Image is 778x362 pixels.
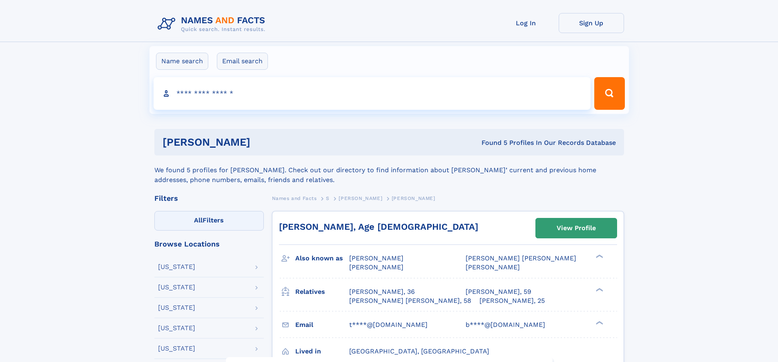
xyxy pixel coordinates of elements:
[326,195,330,201] span: S
[154,13,272,35] img: Logo Names and Facts
[349,254,403,262] span: [PERSON_NAME]
[158,284,195,291] div: [US_STATE]
[559,13,624,33] a: Sign Up
[158,264,195,270] div: [US_STATE]
[295,344,349,358] h3: Lived in
[594,287,604,292] div: ❯
[594,77,624,110] button: Search Button
[349,263,403,271] span: [PERSON_NAME]
[466,287,531,296] a: [PERSON_NAME], 59
[339,193,382,203] a: [PERSON_NAME]
[479,296,545,305] a: [PERSON_NAME], 25
[349,296,471,305] a: [PERSON_NAME] [PERSON_NAME], 58
[154,211,264,231] label: Filters
[194,216,203,224] span: All
[392,195,435,201] span: [PERSON_NAME]
[594,320,604,325] div: ❯
[156,53,208,70] label: Name search
[349,347,489,355] span: [GEOGRAPHIC_DATA], [GEOGRAPHIC_DATA]
[217,53,268,70] label: Email search
[154,155,624,185] div: We found 5 profiles for [PERSON_NAME]. Check out our directory to find information about [PERSON_...
[349,287,415,296] a: [PERSON_NAME], 36
[366,138,616,147] div: Found 5 Profiles In Our Records Database
[154,77,591,110] input: search input
[557,219,596,238] div: View Profile
[163,137,366,147] h1: [PERSON_NAME]
[158,345,195,352] div: [US_STATE]
[326,193,330,203] a: S
[594,254,604,259] div: ❯
[272,193,317,203] a: Names and Facts
[158,304,195,311] div: [US_STATE]
[536,218,617,238] a: View Profile
[466,263,520,271] span: [PERSON_NAME]
[493,13,559,33] a: Log In
[154,195,264,202] div: Filters
[295,251,349,265] h3: Also known as
[339,195,382,201] span: [PERSON_NAME]
[154,240,264,248] div: Browse Locations
[295,318,349,332] h3: Email
[295,285,349,299] h3: Relatives
[466,254,576,262] span: [PERSON_NAME] [PERSON_NAME]
[158,325,195,331] div: [US_STATE]
[279,222,478,232] a: [PERSON_NAME], Age [DEMOGRAPHIC_DATA]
